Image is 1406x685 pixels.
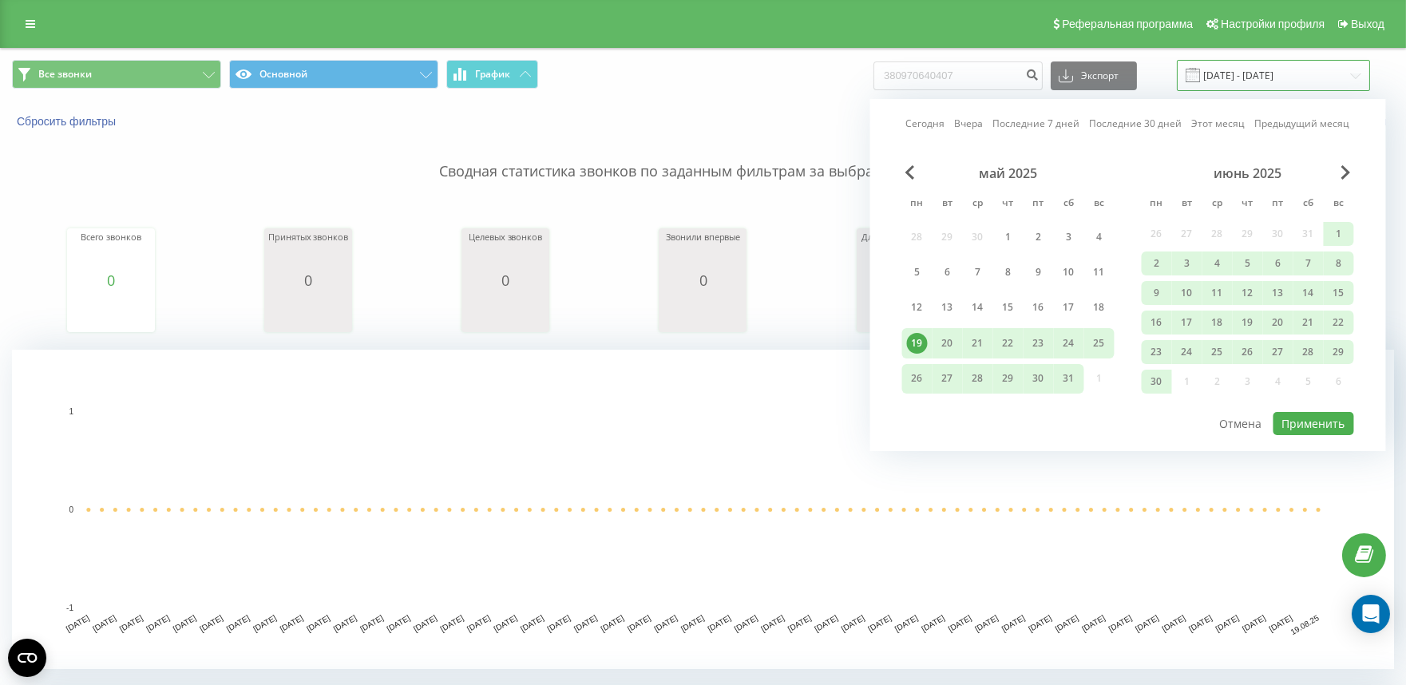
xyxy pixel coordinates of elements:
[1289,613,1321,636] text: 19.08.25
[1059,333,1079,354] div: 24
[1202,340,1233,364] div: ср 25 июня 2025 г.
[937,368,958,389] div: 27
[1028,262,1049,283] div: 9
[1207,283,1228,303] div: 11
[1024,328,1054,358] div: пт 23 мая 2025 г.
[663,232,743,272] div: Звонили впервые
[1192,116,1246,131] a: Этот месяц
[66,604,73,612] text: -1
[446,60,538,89] button: График
[12,60,221,89] button: Все звонки
[1268,283,1289,303] div: 13
[1206,192,1230,216] abbr: среда
[759,613,786,633] text: [DATE]
[1177,312,1198,333] div: 17
[1057,192,1081,216] abbr: суббота
[1089,262,1110,283] div: 11
[998,227,1019,247] div: 1
[1177,253,1198,274] div: 3
[963,257,993,287] div: ср 7 мая 2025 г.
[465,288,545,336] svg: A chart.
[1293,281,1324,305] div: сб 14 июня 2025 г.
[1202,251,1233,275] div: ср 4 июня 2025 г.
[572,613,599,633] text: [DATE]
[861,288,941,336] div: A chart.
[1089,297,1110,318] div: 18
[968,368,988,389] div: 28
[1238,342,1258,362] div: 26
[993,293,1024,323] div: чт 15 мая 2025 г.
[12,129,1394,182] p: Сводная статистика звонков по заданным фильтрам за выбранный период
[936,192,960,216] abbr: вторник
[906,116,945,131] a: Сегодня
[1084,328,1115,358] div: вс 25 мая 2025 г.
[1027,192,1051,216] abbr: пятница
[1028,368,1049,389] div: 30
[873,61,1043,90] input: Поиск по номеру
[933,328,963,358] div: вт 20 мая 2025 г.
[12,350,1394,669] svg: A chart.
[600,613,626,633] text: [DATE]
[1329,224,1349,244] div: 1
[933,257,963,287] div: вт 6 мая 2025 г.
[1172,251,1202,275] div: вт 3 июня 2025 г.
[268,288,348,336] div: A chart.
[1324,281,1354,305] div: вс 15 июня 2025 г.
[1147,253,1167,274] div: 2
[1233,340,1263,364] div: чт 26 июня 2025 г.
[69,407,73,416] text: 1
[840,613,866,633] text: [DATE]
[1324,251,1354,275] div: вс 8 июня 2025 г.
[1084,293,1115,323] div: вс 18 мая 2025 г.
[813,613,839,633] text: [DATE]
[679,613,706,633] text: [DATE]
[1090,116,1182,131] a: Последние 30 дней
[1238,283,1258,303] div: 12
[1233,311,1263,335] div: чт 19 июня 2025 г.
[198,613,224,633] text: [DATE]
[69,505,73,514] text: 0
[1084,257,1115,287] div: вс 11 мая 2025 г.
[907,297,928,318] div: 12
[733,613,759,633] text: [DATE]
[1054,293,1084,323] div: сб 17 мая 2025 г.
[1062,18,1193,30] span: Реферальная программа
[386,613,412,633] text: [DATE]
[907,333,928,354] div: 19
[1298,342,1319,362] div: 28
[1351,18,1384,30] span: Выход
[1238,253,1258,274] div: 5
[1059,227,1079,247] div: 3
[229,60,438,89] button: Основной
[937,333,958,354] div: 20
[968,297,988,318] div: 14
[65,613,91,633] text: [DATE]
[1059,297,1079,318] div: 17
[1207,342,1228,362] div: 25
[993,364,1024,394] div: чт 29 мая 2025 г.
[1147,312,1167,333] div: 16
[1087,192,1111,216] abbr: воскресенье
[907,262,928,283] div: 5
[963,328,993,358] div: ср 21 мая 2025 г.
[786,613,813,633] text: [DATE]
[1054,364,1084,394] div: сб 31 мая 2025 г.
[1268,342,1289,362] div: 27
[1324,340,1354,364] div: вс 29 июня 2025 г.
[1263,281,1293,305] div: пт 13 июня 2025 г.
[902,364,933,394] div: пн 26 мая 2025 г.
[1324,222,1354,246] div: вс 1 июня 2025 г.
[1172,340,1202,364] div: вт 24 июня 2025 г.
[902,165,1115,181] div: май 2025
[519,613,545,633] text: [DATE]
[866,613,893,633] text: [DATE]
[358,613,385,633] text: [DATE]
[1207,312,1228,333] div: 18
[1273,412,1354,435] button: Применить
[1142,311,1172,335] div: пн 16 июня 2025 г.
[1241,613,1267,633] text: [DATE]
[905,192,929,216] abbr: понедельник
[947,613,973,633] text: [DATE]
[652,613,679,633] text: [DATE]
